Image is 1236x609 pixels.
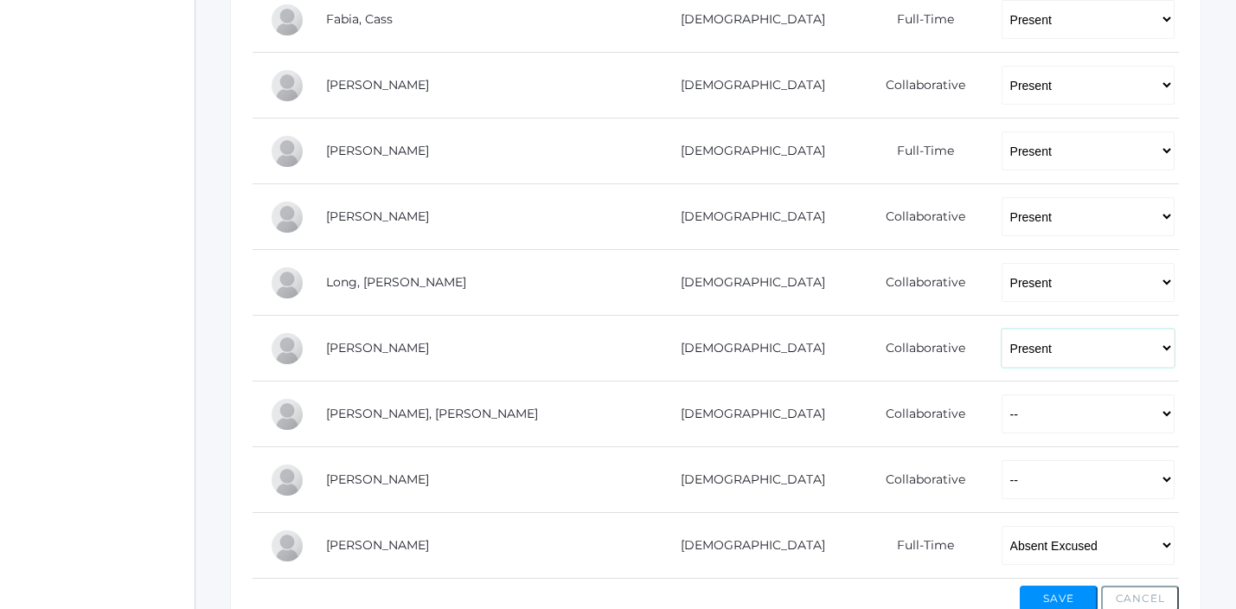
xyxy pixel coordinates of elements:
[270,397,304,432] div: Smith Mansi
[326,208,429,224] a: [PERSON_NAME]
[326,406,538,421] a: [PERSON_NAME], [PERSON_NAME]
[854,184,984,250] td: Collaborative
[270,463,304,497] div: Emmy Rodarte
[270,134,304,169] div: Gabriella Gianna Guerra
[270,331,304,366] div: Levi Lopez
[854,316,984,381] td: Collaborative
[270,266,304,300] div: Wren Long
[854,447,984,513] td: Collaborative
[640,250,854,316] td: [DEMOGRAPHIC_DATA]
[326,77,429,93] a: [PERSON_NAME]
[640,184,854,250] td: [DEMOGRAPHIC_DATA]
[270,3,304,37] div: Cass Fabia
[640,316,854,381] td: [DEMOGRAPHIC_DATA]
[326,537,429,553] a: [PERSON_NAME]
[854,53,984,119] td: Collaborative
[854,250,984,316] td: Collaborative
[854,513,984,579] td: Full-Time
[640,447,854,513] td: [DEMOGRAPHIC_DATA]
[326,143,429,158] a: [PERSON_NAME]
[640,513,854,579] td: [DEMOGRAPHIC_DATA]
[326,340,429,356] a: [PERSON_NAME]
[270,68,304,103] div: Isaac Gregorchuk
[640,381,854,447] td: [DEMOGRAPHIC_DATA]
[326,11,393,27] a: Fabia, Cass
[640,119,854,184] td: [DEMOGRAPHIC_DATA]
[854,119,984,184] td: Full-Time
[270,529,304,563] div: Theodore Swift
[640,53,854,119] td: [DEMOGRAPHIC_DATA]
[326,274,466,290] a: Long, [PERSON_NAME]
[326,471,429,487] a: [PERSON_NAME]
[270,200,304,234] div: Christopher Ip
[854,381,984,447] td: Collaborative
